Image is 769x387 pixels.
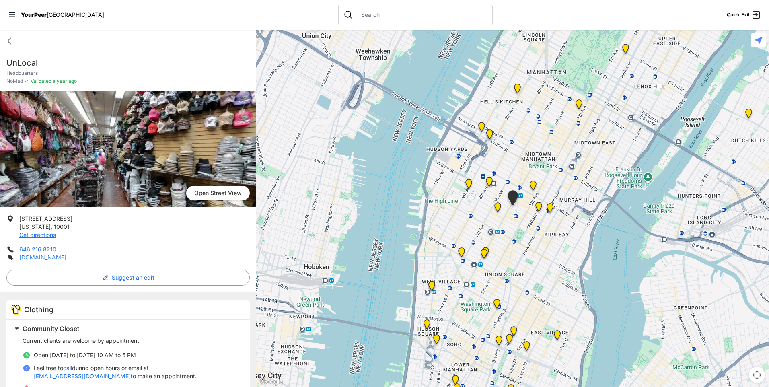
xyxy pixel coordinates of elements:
div: Mainchance Adult Drop-in Center [545,203,555,216]
span: Open Street View [186,186,250,200]
a: [EMAIL_ADDRESS][DOMAIN_NAME] [34,372,131,380]
span: YourPeer [21,11,47,18]
span: [STREET_ADDRESS] [19,215,72,222]
span: NoMad [6,78,23,84]
a: [DOMAIN_NAME] [19,254,66,261]
p: Current clients are welcome by appointment. [23,337,240,345]
div: New Location, Headquarters [493,202,503,215]
div: Church of St. Francis Xavier - Front Entrance [481,247,491,260]
span: 10001 [54,223,70,230]
span: [US_STATE] [19,223,51,230]
div: Maryhouse [509,326,519,339]
span: Quick Exit [727,12,750,18]
div: Main Location, SoHo, DYCD Youth Drop-in Center [432,334,442,347]
div: Greenwich Village [427,281,437,294]
div: University Community Social Services (UCSS) [522,341,532,354]
div: Greater New York City [534,202,544,215]
span: , [51,223,52,230]
div: Manhattan [621,44,631,57]
span: Validated [31,78,51,84]
div: Manhattan [552,330,562,343]
div: New York [477,122,487,135]
p: Feel free to during open hours or email at to make an appointment. [34,364,240,380]
span: Suggest an edit [112,274,154,282]
div: Chelsea [464,179,474,192]
div: Harvey Milk High School [492,299,502,312]
div: 9th Avenue Drop-in Center [512,84,522,97]
div: Headquarters [506,190,520,208]
div: Metro Baptist Church [485,129,495,142]
div: Bowery Campus [494,336,504,348]
a: call [63,364,72,372]
div: Church of the Village [456,247,467,260]
button: Suggest an edit [6,270,250,286]
img: Google [258,377,285,387]
span: a year ago [51,78,77,84]
a: YourPeer[GEOGRAPHIC_DATA] [21,12,104,17]
span: ✓ [25,78,29,84]
a: Open this area in Google Maps (opens a new window) [258,377,285,387]
span: Open [DATE] to [DATE] 10 AM to 5 PM [34,352,136,358]
a: 646.216.8210 [19,246,56,253]
div: Art and Acceptance LGBTQIA2S+ Program [427,281,437,294]
button: Map camera controls [749,367,765,383]
input: Search [356,11,487,19]
a: Quick Exit [727,10,761,20]
div: St. Joseph House [504,334,514,347]
div: Back of the Church [479,249,489,262]
span: Community Closet [23,325,79,333]
div: Fancy Thrift Shop [744,109,754,121]
p: Headquarters [6,70,250,76]
div: Metro Baptist Church [485,130,495,142]
a: Get directions [19,231,56,238]
div: Antonio Olivieri Drop-in Center [484,177,494,190]
h1: UnLocal [6,57,250,68]
span: [GEOGRAPHIC_DATA] [47,11,104,18]
span: Clothing [24,305,53,314]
